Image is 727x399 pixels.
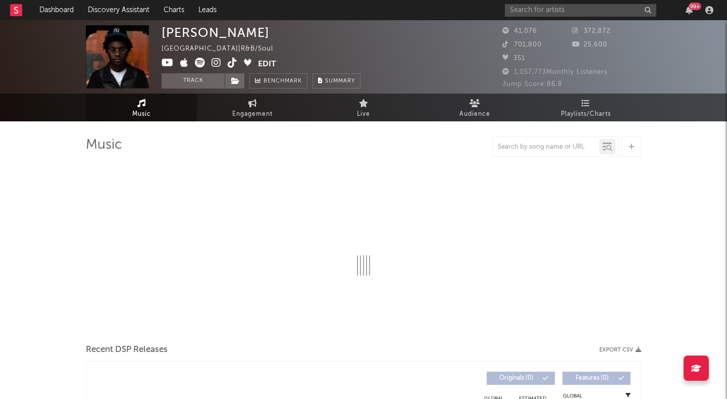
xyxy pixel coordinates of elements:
button: Summary [313,73,360,88]
button: 99+ [686,6,693,14]
span: Live [357,108,370,120]
button: Export CSV [599,347,641,353]
span: Jump Score: 86.8 [502,81,562,87]
input: Search by song name or URL [493,143,599,151]
span: Engagement [232,108,273,120]
span: 701,800 [502,41,542,48]
span: 351 [502,55,525,62]
div: 99 + [689,3,701,10]
span: Recent DSP Releases [86,344,168,356]
a: Live [308,94,419,121]
div: [GEOGRAPHIC_DATA] | R&B/Soul [162,43,285,55]
button: Edit [258,58,276,70]
span: Benchmark [264,75,302,87]
div: [PERSON_NAME] [162,25,270,40]
span: Features ( 0 ) [569,375,615,381]
input: Search for artists [505,4,656,17]
button: Features(0) [562,372,631,385]
span: 25,600 [572,41,607,48]
span: Playlists/Charts [561,108,611,120]
a: Playlists/Charts [530,94,641,121]
a: Music [86,94,197,121]
a: Benchmark [249,73,307,88]
span: Summary [325,78,355,84]
button: Originals(0) [487,372,555,385]
span: 372,872 [572,28,610,34]
span: Music [132,108,151,120]
span: Originals ( 0 ) [493,375,540,381]
span: 41,076 [502,28,537,34]
span: 1,057,773 Monthly Listeners [502,69,608,75]
button: Track [162,73,225,88]
span: Audience [459,108,490,120]
a: Audience [419,94,530,121]
a: Engagement [197,94,308,121]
